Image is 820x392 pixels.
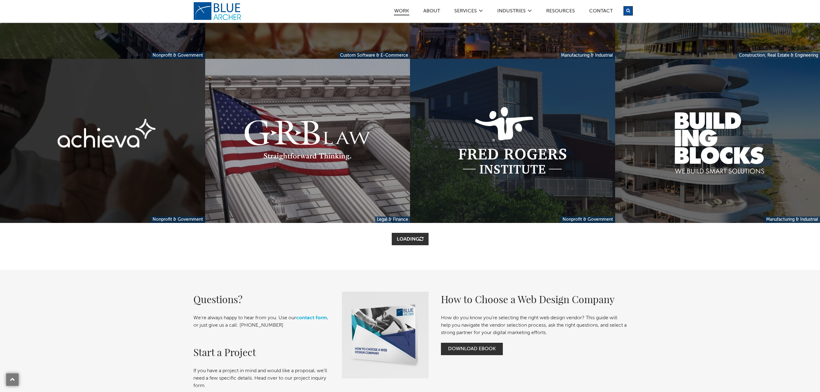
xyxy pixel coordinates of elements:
a: Nonprofit & Government [561,216,615,223]
a: Manufacturing & Industrial [764,216,820,223]
p: If you have a project in mind and would like a proposal, we'll need a few specific details. Head ... [193,367,330,390]
a: Manufacturing & Industrial [559,52,615,59]
a: Construction, Real Estate & Engineering [737,52,820,59]
a: contact form [296,316,327,320]
a: Industries [497,9,526,15]
h2: Questions? [193,292,330,307]
a: Resources [546,9,575,15]
a: ABOUT [423,9,440,15]
a: Contact [589,9,613,15]
img: How to Choose a Web Design Company [342,292,429,378]
a: Download Ebook [441,343,503,355]
a: Work [394,9,409,15]
a: Loading [392,233,429,245]
h2: How to Choose a Web Design Company [441,292,627,307]
p: How do you know you’re selecting the right web design vendor? This guide will help you navigate t... [441,314,627,337]
p: We're always happy to hear from you. Use our , or just give us a call: [PHONE_NUMBER] [193,314,330,329]
a: logo [193,2,243,20]
a: Nonprofit & Government [151,52,205,59]
h2: Start a Project [193,345,330,359]
a: SERVICES [454,9,477,15]
a: Legal & Finance [375,216,410,223]
a: Custom Software & E-Commerce [338,52,410,59]
a: Nonprofit & Government [151,216,205,223]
